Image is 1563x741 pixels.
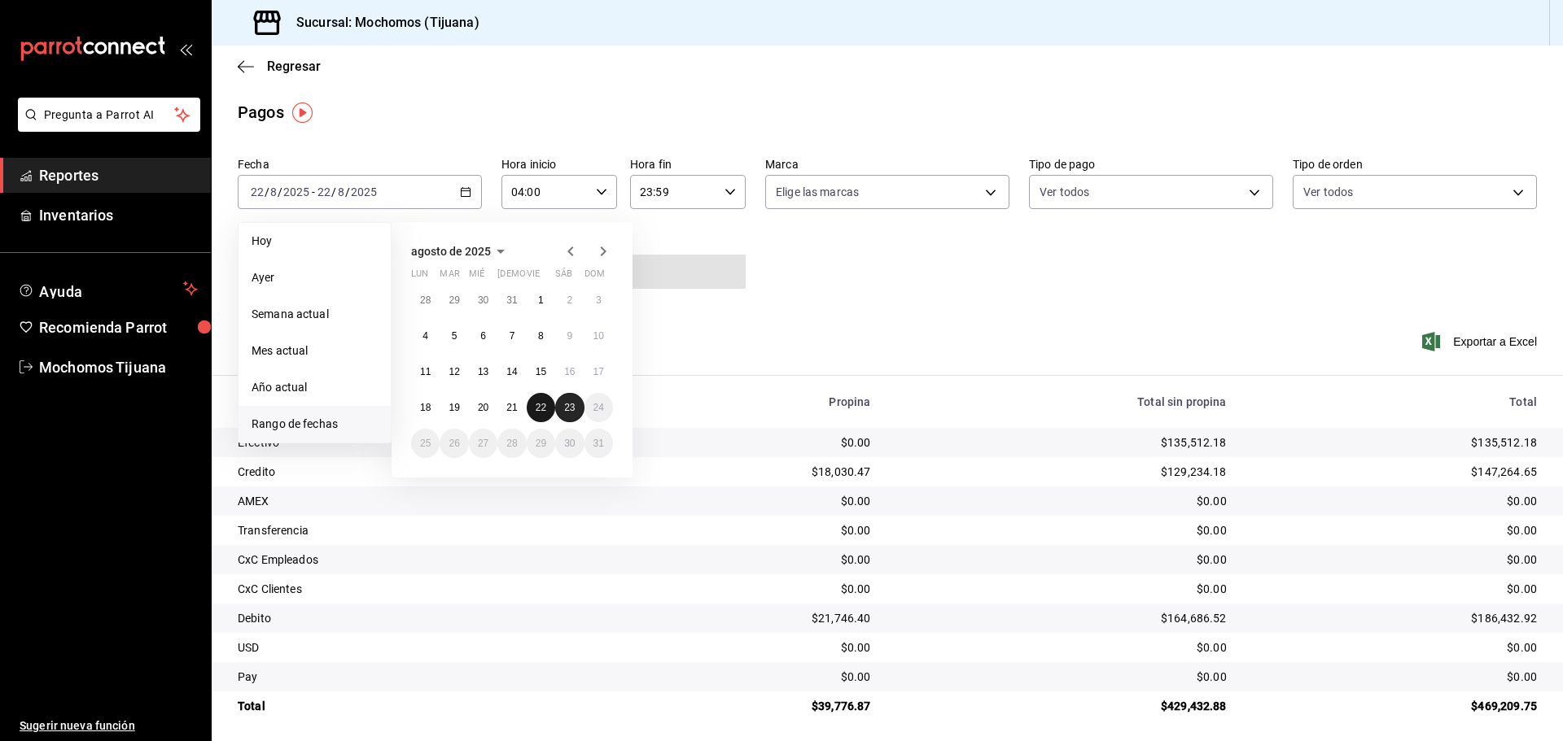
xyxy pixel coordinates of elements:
abbr: 25 de agosto de 2025 [420,438,431,449]
span: Reportes [39,164,198,186]
button: 31 de julio de 2025 [497,286,526,315]
div: $0.00 [896,581,1226,597]
abbr: sábado [555,268,572,286]
abbr: 13 de agosto de 2025 [478,366,488,377]
div: Pay [238,669,608,685]
abbr: 16 de agosto de 2025 [564,366,575,377]
div: $0.00 [1253,522,1537,538]
div: Pagos [238,100,284,124]
span: Sugerir nueva función [20,717,198,734]
button: 29 de julio de 2025 [440,286,468,315]
div: $0.00 [634,522,871,538]
button: 10 de agosto de 2025 [584,321,613,351]
button: 9 de agosto de 2025 [555,321,584,351]
div: $135,512.18 [1253,434,1537,451]
abbr: 26 de agosto de 2025 [449,438,459,449]
button: 14 de agosto de 2025 [497,357,526,386]
div: $0.00 [1253,551,1537,568]
abbr: 17 de agosto de 2025 [593,366,604,377]
abbr: 30 de julio de 2025 [478,294,488,306]
button: 16 de agosto de 2025 [555,357,584,386]
span: / [278,185,282,198]
button: 3 de agosto de 2025 [584,286,613,315]
div: Total [238,698,608,714]
abbr: 4 de agosto de 2025 [422,330,428,342]
button: 2 de agosto de 2025 [555,286,584,315]
abbr: 27 de agosto de 2025 [478,438,488,449]
input: -- [317,185,331,198]
h3: Sucursal: Mochomos (Tijuana) [283,13,479,33]
div: $429,432.88 [896,698,1226,714]
abbr: viernes [527,268,540,286]
span: agosto de 2025 [411,245,491,258]
button: 1 de agosto de 2025 [527,286,555,315]
div: CxC Empleados [238,551,608,568]
abbr: miércoles [469,268,484,286]
abbr: 24 de agosto de 2025 [593,402,604,413]
abbr: martes [440,268,459,286]
div: $0.00 [634,669,871,685]
span: Recomienda Parrot [39,316,198,338]
div: $164,686.52 [896,610,1226,626]
abbr: 10 de agosto de 2025 [593,330,604,342]
div: $0.00 [634,639,871,656]
div: Total [1253,395,1537,408]
button: 17 de agosto de 2025 [584,357,613,386]
abbr: 31 de agosto de 2025 [593,438,604,449]
abbr: domingo [584,268,605,286]
button: Regresar [238,59,321,74]
input: -- [337,185,345,198]
abbr: 5 de agosto de 2025 [452,330,458,342]
button: 5 de agosto de 2025 [440,321,468,351]
label: Tipo de orden [1293,159,1537,170]
div: $0.00 [1253,639,1537,656]
button: Exportar a Excel [1425,332,1537,351]
input: -- [250,185,265,198]
div: $21,746.40 [634,610,871,626]
abbr: 1 de agosto de 2025 [538,294,544,306]
label: Fecha [238,159,482,170]
abbr: 14 de agosto de 2025 [506,366,517,377]
abbr: 3 de agosto de 2025 [596,294,602,306]
label: Tipo de pago [1029,159,1273,170]
button: 11 de agosto de 2025 [411,357,440,386]
button: 7 de agosto de 2025 [497,321,526,351]
button: 28 de julio de 2025 [411,286,440,315]
button: 8 de agosto de 2025 [527,321,555,351]
abbr: 30 de agosto de 2025 [564,438,575,449]
abbr: 15 de agosto de 2025 [536,366,546,377]
button: 15 de agosto de 2025 [527,357,555,386]
div: $0.00 [896,669,1226,685]
abbr: jueves [497,268,593,286]
button: agosto de 2025 [411,242,510,261]
span: / [345,185,350,198]
div: Propina [634,395,871,408]
span: Mes actual [252,342,378,360]
abbr: 21 de agosto de 2025 [506,402,517,413]
div: $0.00 [634,493,871,509]
button: 23 de agosto de 2025 [555,393,584,422]
div: $0.00 [634,551,871,568]
div: $469,209.75 [1253,698,1537,714]
div: $0.00 [634,434,871,451]
label: Hora fin [630,159,746,170]
div: $0.00 [1253,581,1537,597]
div: $0.00 [634,581,871,597]
abbr: lunes [411,268,428,286]
label: Hora inicio [501,159,617,170]
abbr: 2 de agosto de 2025 [567,294,572,306]
abbr: 28 de julio de 2025 [420,294,431,306]
button: 20 de agosto de 2025 [469,393,497,422]
button: 26 de agosto de 2025 [440,429,468,458]
button: 31 de agosto de 2025 [584,429,613,458]
span: Año actual [252,379,378,396]
input: ---- [282,185,310,198]
button: 29 de agosto de 2025 [527,429,555,458]
div: $18,030.47 [634,464,871,480]
button: 27 de agosto de 2025 [469,429,497,458]
span: Ayuda [39,279,177,299]
abbr: 7 de agosto de 2025 [510,330,515,342]
div: $39,776.87 [634,698,871,714]
abbr: 29 de agosto de 2025 [536,438,546,449]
